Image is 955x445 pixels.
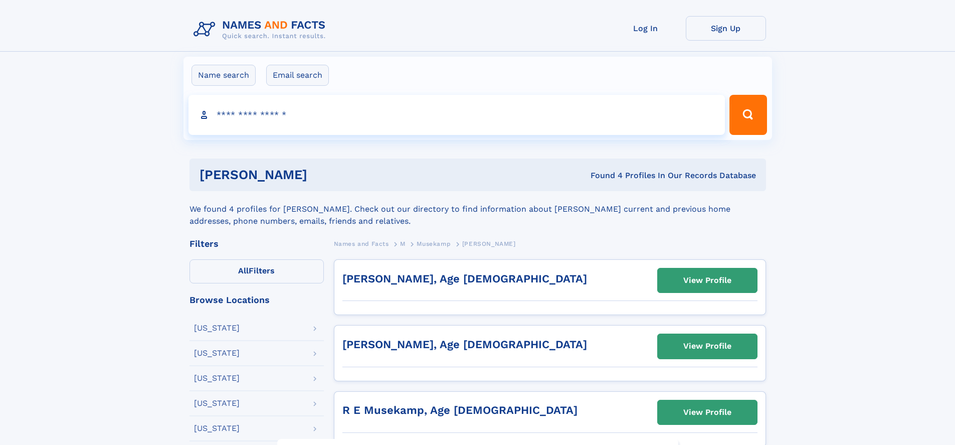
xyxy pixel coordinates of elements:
[194,399,240,407] div: [US_STATE]
[729,95,767,135] button: Search Button
[342,338,587,351] a: [PERSON_NAME], Age [DEMOGRAPHIC_DATA]
[342,404,578,416] a: R E Musekamp, Age [DEMOGRAPHIC_DATA]
[417,240,451,247] span: Musekamp
[192,65,256,86] label: Name search
[200,169,449,181] h1: [PERSON_NAME]
[417,237,451,250] a: Musekamp
[194,324,240,332] div: [US_STATE]
[194,349,240,357] div: [US_STATE]
[188,95,725,135] input: search input
[266,65,329,86] label: Email search
[238,266,249,275] span: All
[342,272,587,285] a: [PERSON_NAME], Age [DEMOGRAPHIC_DATA]
[189,16,334,43] img: Logo Names and Facts
[658,268,757,292] a: View Profile
[194,374,240,382] div: [US_STATE]
[683,335,731,358] div: View Profile
[189,259,324,283] label: Filters
[194,424,240,432] div: [US_STATE]
[686,16,766,41] a: Sign Up
[400,237,406,250] a: M
[658,334,757,358] a: View Profile
[462,240,516,247] span: [PERSON_NAME]
[189,239,324,248] div: Filters
[658,400,757,424] a: View Profile
[683,401,731,424] div: View Profile
[683,269,731,292] div: View Profile
[449,170,756,181] div: Found 4 Profiles In Our Records Database
[606,16,686,41] a: Log In
[400,240,406,247] span: M
[189,295,324,305] div: Browse Locations
[334,237,389,250] a: Names and Facts
[189,191,766,227] div: We found 4 profiles for [PERSON_NAME]. Check out our directory to find information about [PERSON_...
